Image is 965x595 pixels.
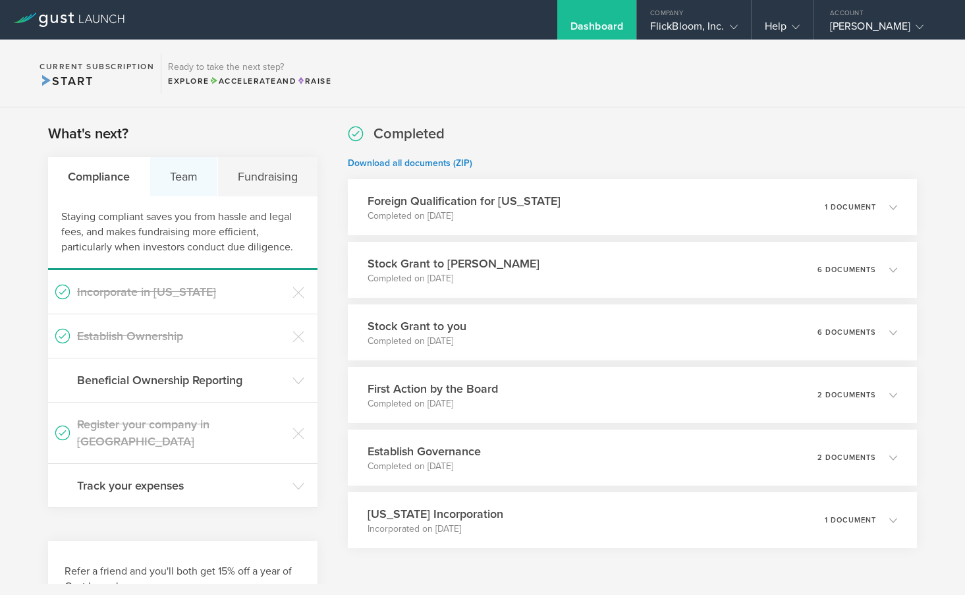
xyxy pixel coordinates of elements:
[830,20,942,40] div: [PERSON_NAME]
[765,20,800,40] div: Help
[368,210,561,223] p: Completed on [DATE]
[209,76,297,86] span: and
[150,157,218,196] div: Team
[48,196,317,270] div: Staying compliant saves you from hassle and legal fees, and makes fundraising more efficient, par...
[48,125,128,144] h2: What's next?
[650,20,738,40] div: FlickBloom, Inc.
[899,532,965,595] iframe: Chat Widget
[48,157,150,196] div: Compliance
[161,53,338,94] div: Ready to take the next step?ExploreAccelerateandRaise
[368,397,498,411] p: Completed on [DATE]
[817,266,876,273] p: 6 documents
[218,157,317,196] div: Fundraising
[368,443,481,460] h3: Establish Governance
[825,204,876,211] p: 1 document
[168,75,331,87] div: Explore
[40,63,154,71] h2: Current Subscription
[817,391,876,399] p: 2 documents
[77,372,286,389] h3: Beneficial Ownership Reporting
[368,380,498,397] h3: First Action by the Board
[77,477,286,494] h3: Track your expenses
[368,255,539,272] h3: Stock Grant to [PERSON_NAME]
[368,505,503,523] h3: [US_STATE] Incorporation
[368,335,466,348] p: Completed on [DATE]
[373,125,445,144] h2: Completed
[77,416,286,450] h3: Register your company in [GEOGRAPHIC_DATA]
[296,76,331,86] span: Raise
[77,327,286,345] h3: Establish Ownership
[817,329,876,336] p: 6 documents
[817,454,876,461] p: 2 documents
[40,74,93,88] span: Start
[368,272,539,285] p: Completed on [DATE]
[570,20,623,40] div: Dashboard
[368,318,466,335] h3: Stock Grant to you
[368,523,503,536] p: Incorporated on [DATE]
[368,460,481,473] p: Completed on [DATE]
[65,564,301,594] h3: Refer a friend and you'll both get 15% off a year of Gust Launch.
[77,283,286,300] h3: Incorporate in [US_STATE]
[209,76,277,86] span: Accelerate
[168,63,331,72] h3: Ready to take the next step?
[825,517,876,524] p: 1 document
[368,192,561,210] h3: Foreign Qualification for [US_STATE]
[348,157,472,169] a: Download all documents (ZIP)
